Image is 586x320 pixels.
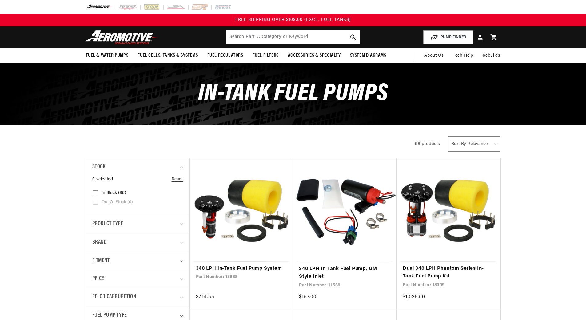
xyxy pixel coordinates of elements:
span: Rebuilds [483,52,500,59]
span: About Us [424,53,444,58]
button: search button [346,30,360,44]
a: About Us [420,48,448,63]
summary: Fuel Cells, Tanks & Systems [133,48,202,63]
span: Out of stock (0) [102,200,133,205]
a: 340 LPH In-Tank Fuel Pump System [196,265,287,273]
span: Price [92,275,104,283]
a: Dual 340 LPH Phantom Series In-Tank Fuel Pump Kit [403,265,494,281]
summary: Brand (0 selected) [92,233,183,252]
summary: Tech Help [448,48,478,63]
summary: EFI or Carburetion (0 selected) [92,288,183,306]
span: Tech Help [453,52,473,59]
summary: Fuel & Water Pumps [81,48,133,63]
span: Fuel Pump Type [92,311,127,320]
summary: Stock (0 selected) [92,158,183,176]
span: EFI or Carburetion [92,293,136,302]
button: PUMP FINDER [423,30,473,44]
img: Aeromotive [83,30,160,45]
a: 340 LPH In-Tank Fuel Pump, GM Style Inlet [299,265,390,281]
summary: Fuel Regulators [203,48,248,63]
summary: System Diagrams [345,48,391,63]
span: Brand [92,238,107,247]
a: Reset [172,176,183,183]
span: Product type [92,220,123,229]
span: In stock (98) [102,190,126,196]
span: Fuel Cells, Tanks & Systems [138,52,198,59]
span: In-Tank Fuel Pumps [198,82,388,106]
summary: Price [92,270,183,288]
span: Fuel Regulators [207,52,243,59]
span: 98 products [415,142,440,146]
input: Search by Part Number, Category or Keyword [226,30,360,44]
span: 0 selected [92,176,113,183]
span: Fuel & Water Pumps [86,52,129,59]
summary: Product type (0 selected) [92,215,183,233]
summary: Fitment (0 selected) [92,252,183,270]
summary: Rebuilds [478,48,505,63]
span: FREE SHIPPING OVER $109.00 (EXCL. FUEL TANKS) [235,18,351,22]
summary: Fuel Filters [248,48,283,63]
span: System Diagrams [350,52,386,59]
span: Fuel Filters [253,52,279,59]
span: Fitment [92,257,110,265]
span: Accessories & Specialty [288,52,341,59]
summary: Accessories & Specialty [283,48,345,63]
span: Stock [92,163,106,172]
